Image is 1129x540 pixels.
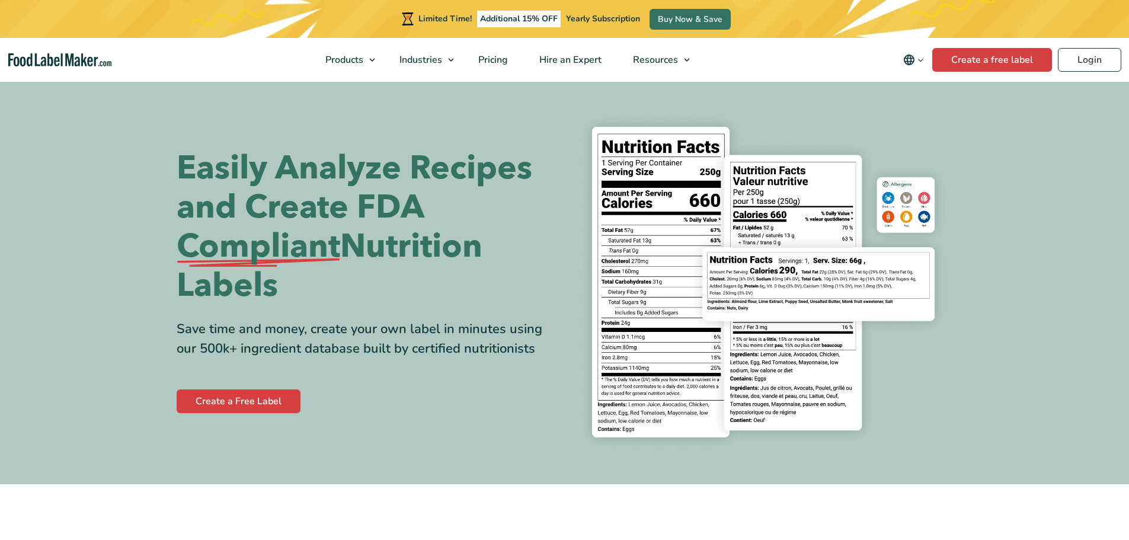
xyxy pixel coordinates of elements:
[524,38,615,82] a: Hire an Expert
[566,13,640,24] span: Yearly Subscription
[322,53,364,66] span: Products
[1058,48,1121,72] a: Login
[475,53,509,66] span: Pricing
[8,53,112,67] a: Food Label Maker homepage
[310,38,381,82] a: Products
[895,48,932,72] button: Change language
[384,38,460,82] a: Industries
[932,48,1052,72] a: Create a free label
[418,13,472,24] span: Limited Time!
[477,11,561,27] span: Additional 15% OFF
[177,227,340,266] span: Compliant
[618,38,696,82] a: Resources
[177,149,556,305] h1: Easily Analyze Recipes and Create FDA Nutrition Labels
[629,53,679,66] span: Resources
[650,9,731,30] a: Buy Now & Save
[177,389,300,413] a: Create a Free Label
[463,38,521,82] a: Pricing
[177,319,556,359] div: Save time and money, create your own label in minutes using our 500k+ ingredient database built b...
[396,53,443,66] span: Industries
[536,53,603,66] span: Hire an Expert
